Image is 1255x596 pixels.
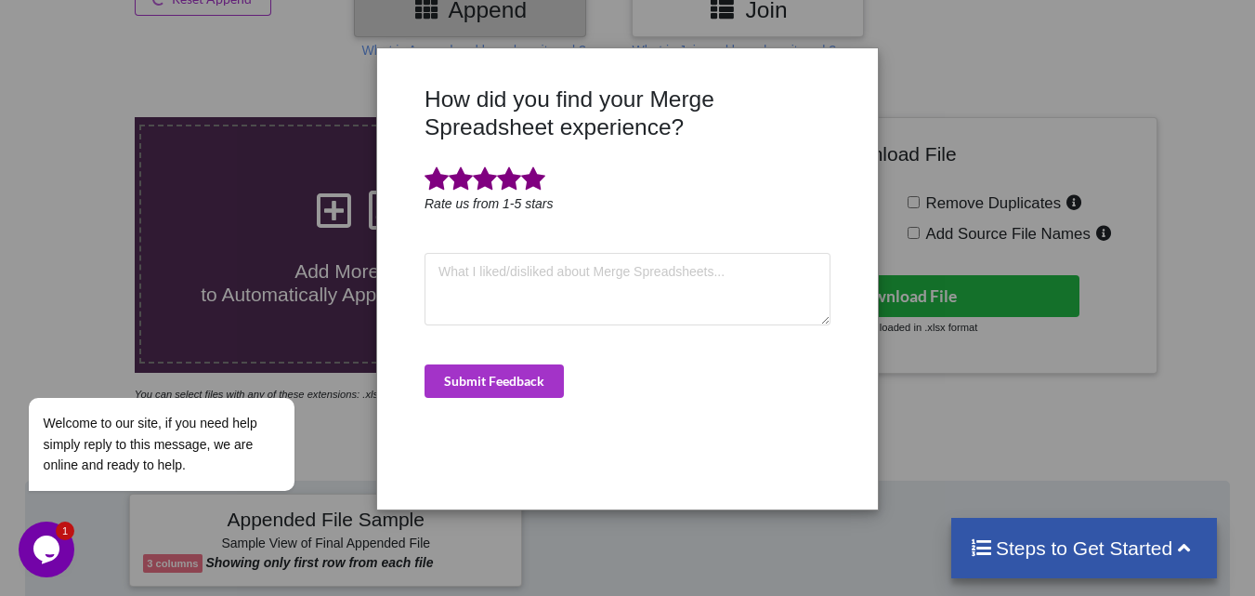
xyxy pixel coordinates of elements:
[19,522,78,577] iframe: chat widget
[425,364,564,398] button: Submit Feedback
[19,293,353,512] iframe: chat widget
[425,86,830,140] h3: How did you find your Merge Spreadsheet experience?
[970,536,1199,560] h4: Steps to Get Started
[425,196,554,211] i: Rate us from 1-5 stars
